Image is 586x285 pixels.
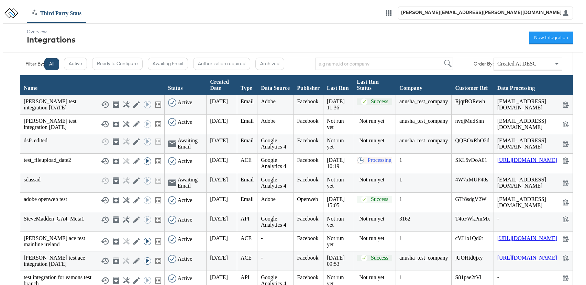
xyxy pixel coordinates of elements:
[178,99,192,106] div: Active
[399,274,402,280] span: 1
[353,75,396,95] th: Last Run Status
[193,58,250,70] button: Authorization required
[297,177,318,182] span: Facebook
[24,196,161,204] div: adobe openweb test
[210,196,228,202] span: [DATE]
[399,177,402,182] span: 1
[455,177,488,182] span: 4W7xMUP48s
[399,196,402,202] span: 1
[154,216,162,224] svg: View missing tracking codes
[261,216,286,228] span: Google Analytics 4
[494,75,573,95] th: Data Processing
[455,138,489,143] span: QQBOxRhO2d
[24,138,161,146] div: dsfs edited
[323,75,353,95] th: Last Run
[455,157,487,163] span: SKL5vDoA01
[241,216,250,222] span: API
[399,216,410,222] span: 3162
[24,118,161,130] div: [PERSON_NAME] test integration [DATE]
[24,98,161,111] div: [PERSON_NAME] test integration [DATE]
[327,138,344,150] span: Not run yet
[261,255,263,261] span: -
[261,138,286,150] span: Google Analytics 4
[164,75,206,95] th: Status
[368,157,391,164] div: Processing
[455,196,486,202] span: GTr8sdgV2W
[148,58,188,70] button: Awaiting Email
[210,235,228,241] span: [DATE]
[297,138,318,143] span: Facebook
[371,196,388,203] div: Success
[24,216,161,224] div: SteveMadden_GA4_Meta1
[24,235,161,248] div: [PERSON_NAME] ace test mainline ireland
[261,177,286,189] span: Google Analytics 4
[297,196,318,202] span: Openweb
[210,255,228,261] span: [DATE]
[455,274,481,280] span: S81pae2rVl
[241,98,254,104] span: Email
[396,75,452,95] th: Company
[241,235,252,241] span: ACE
[178,119,192,125] div: Active
[327,118,344,130] span: Not run yet
[327,255,345,267] span: [DATE] 09:53
[154,257,162,265] svg: View missing tracking codes
[24,177,161,185] div: sdassad
[399,255,448,261] span: anusha_test_company
[452,75,494,95] th: Customer Ref
[297,235,318,241] span: Facebook
[261,98,276,104] span: Adobe
[210,138,228,143] span: [DATE]
[210,157,228,163] span: [DATE]
[210,177,228,182] span: [DATE]
[455,98,485,104] span: RjqtBORewh
[154,100,162,109] svg: View missing tracking codes
[237,75,257,95] th: Type
[27,34,76,45] div: Integrations
[399,98,448,104] span: anusha_test_company
[455,255,483,261] span: jUOHtd0jxy
[399,157,402,163] span: 1
[154,276,162,285] svg: View missing tracking codes
[497,274,569,281] div: -
[297,118,318,124] span: Facebook
[359,216,392,222] div: Not run yet
[178,236,192,242] div: Active
[178,217,192,223] div: Active
[261,235,263,241] span: -
[241,255,252,261] span: ACE
[359,274,392,281] div: Not run yet
[261,196,276,202] span: Adobe
[371,255,388,261] div: Success
[294,75,323,95] th: Publisher
[399,138,448,143] span: anusha_test_company
[27,10,87,16] a: Third Party Stats
[210,274,228,280] span: [DATE]
[154,157,162,165] svg: View missing tracking codes
[255,58,284,70] button: Archived
[154,237,162,246] svg: View missing tracking codes
[359,177,392,183] div: Not run yet
[327,196,345,208] span: [DATE] 15:05
[497,196,569,209] div: [EMAIL_ADDRESS][DOMAIN_NAME]
[497,61,537,67] span: Created At DESC
[497,138,569,150] div: [EMAIL_ADDRESS][DOMAIN_NAME]
[178,177,203,189] div: Awaiting Email
[257,75,294,95] th: Data Source
[178,275,192,282] div: Active
[297,216,318,222] span: Facebook
[497,235,557,242] a: [URL][DOMAIN_NAME]
[455,235,483,241] span: cVJ1o1Qd6t
[359,235,392,241] div: Not run yet
[359,138,392,144] div: Not run yet
[178,197,192,203] div: Active
[327,235,344,247] span: Not run yet
[154,196,162,204] svg: View missing tracking codes
[327,216,344,228] span: Not run yet
[178,158,192,164] div: Active
[497,255,557,261] a: [URL][DOMAIN_NAME]
[20,75,165,95] th: Name
[241,118,254,124] span: Email
[210,118,228,124] span: [DATE]
[297,157,318,163] span: Facebook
